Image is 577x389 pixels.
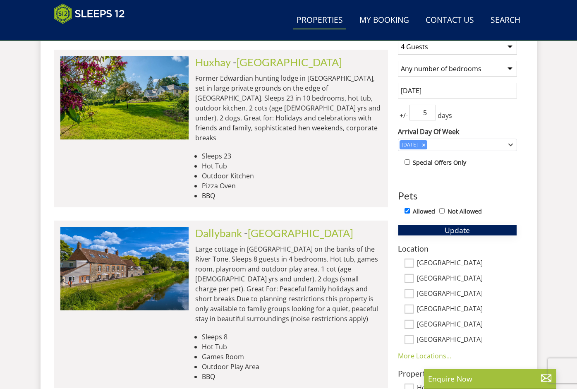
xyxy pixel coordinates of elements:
[400,141,420,149] div: [DATE]
[448,207,482,216] label: Not Allowed
[417,336,517,345] label: [GEOGRAPHIC_DATA]
[487,11,524,30] a: Search
[398,190,517,201] h3: Pets
[248,227,353,239] a: [GEOGRAPHIC_DATA]
[398,351,451,360] a: More Locations...
[54,3,125,24] img: Sleeps 12
[60,227,189,310] img: riverside-somerset-holiday-accommodation-home-sleeps-8.original.jpg
[293,11,346,30] a: Properties
[417,320,517,329] label: [GEOGRAPHIC_DATA]
[202,171,381,181] li: Outdoor Kitchen
[60,56,189,139] img: duxhams-somerset-holiday-accomodation-sleeps-12.original.jpg
[417,290,517,299] label: [GEOGRAPHIC_DATA]
[244,227,353,239] span: -
[202,191,381,201] li: BBQ
[202,342,381,352] li: Hot Tub
[195,56,231,68] a: Huxhay
[445,225,470,235] span: Update
[398,224,517,236] button: Update
[202,362,381,372] li: Outdoor Play Area
[398,139,517,151] div: Combobox
[398,244,517,253] h3: Location
[413,207,435,216] label: Allowed
[398,83,517,98] input: Arrival Date
[398,127,517,137] label: Arrival Day Of Week
[202,372,381,382] li: BBQ
[202,151,381,161] li: Sleeps 23
[195,73,381,143] p: Former Edwardian hunting lodge in [GEOGRAPHIC_DATA], set in large private grounds on the edge of ...
[417,274,517,283] label: [GEOGRAPHIC_DATA]
[195,227,242,239] a: Dallybank
[195,244,381,324] p: Large cottage in [GEOGRAPHIC_DATA] on the banks of the River Tone. Sleeps 8 guests in 4 bedrooms....
[428,373,552,384] p: Enquire Now
[202,181,381,191] li: Pizza Oven
[398,110,409,120] span: +/-
[233,56,342,68] span: -
[202,161,381,171] li: Hot Tub
[417,259,517,268] label: [GEOGRAPHIC_DATA]
[398,369,517,378] h3: Property Type
[50,29,136,36] iframe: Customer reviews powered by Trustpilot
[356,11,412,30] a: My Booking
[417,305,517,314] label: [GEOGRAPHIC_DATA]
[237,56,342,68] a: [GEOGRAPHIC_DATA]
[413,158,466,167] label: Special Offers Only
[202,332,381,342] li: Sleeps 8
[436,110,454,120] span: days
[422,11,477,30] a: Contact Us
[202,352,381,362] li: Games Room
